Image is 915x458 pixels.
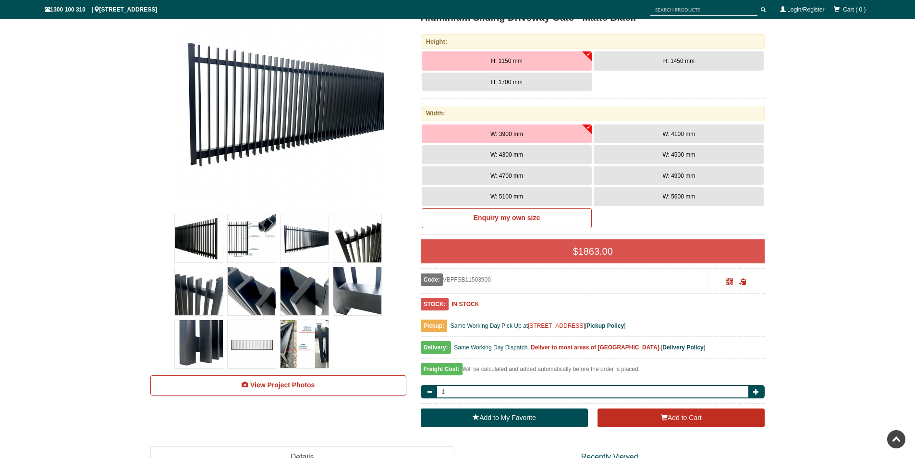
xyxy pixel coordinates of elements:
[333,267,381,315] img: VBFFSB - Ready to Install Fully Welded 65x16mm Vertical Blade - Aluminium Sliding Driveway Gate -...
[175,214,223,262] img: VBFFSB - Ready to Install Fully Welded 65x16mm Vertical Blade - Aluminium Sliding Driveway Gate -...
[662,151,695,158] span: W: 4500 mm
[281,320,329,368] img: VBFFSB - Ready to Install Fully Welded 65x16mm Vertical Blade - Aluminium Sliding Driveway Gate -...
[421,341,451,354] span: Delivery:
[586,322,624,329] a: Pickup Policy
[578,246,613,257] span: 1863.00
[175,320,223,368] img: VBFFSB - Ready to Install Fully Welded 65x16mm Vertical Blade - Aluminium Sliding Driveway Gate -...
[421,363,463,375] span: Freight Cost:
[422,187,592,206] button: W: 5100 mm
[422,73,592,92] button: H: 1700 mm
[491,58,522,64] span: H: 1150 mm
[250,381,315,389] span: View Project Photos
[531,344,661,351] b: Deliver to most areas of [GEOGRAPHIC_DATA].
[490,173,523,179] span: W: 4700 mm
[598,408,765,428] button: Add to Cart
[422,166,592,186] button: W: 4700 mm
[150,375,406,396] a: View Project Photos
[662,193,695,200] span: W: 5600 mm
[421,273,443,286] span: Code:
[421,273,708,286] div: VBFFSB11503900
[421,320,447,332] span: Pickup:
[421,298,449,310] span: STOCK:
[594,51,764,71] button: H: 1450 mm
[528,322,585,329] a: [STREET_ADDRESS]
[787,6,824,13] a: Login/Register
[281,267,329,315] img: VBFFSB - Ready to Install Fully Welded 65x16mm Vertical Blade - Aluminium Sliding Driveway Gate -...
[662,173,695,179] span: W: 4900 mm
[490,151,523,158] span: W: 4300 mm
[490,131,523,137] span: W: 3900 mm
[422,145,592,164] button: W: 4300 mm
[421,106,765,121] div: Width:
[421,34,765,49] div: Height:
[333,214,381,262] img: VBFFSB - Ready to Install Fully Welded 65x16mm Vertical Blade - Aluminium Sliding Driveway Gate -...
[228,267,276,315] img: VBFFSB - Ready to Install Fully Welded 65x16mm Vertical Blade - Aluminium Sliding Driveway Gate -...
[281,214,329,262] img: VBFFSB - Ready to Install Fully Welded 65x16mm Vertical Blade - Aluminium Sliding Driveway Gate -...
[843,6,866,13] span: Cart ( 0 )
[594,166,764,186] button: W: 4900 mm
[175,267,223,315] img: VBFFSB - Ready to Install Fully Welded 65x16mm Vertical Blade - Aluminium Sliding Driveway Gate -...
[421,342,765,359] div: [ ]
[422,124,592,144] button: W: 3900 mm
[228,214,276,262] img: VBFFSB - Ready to Install Fully Welded 65x16mm Vertical Blade - Aluminium Sliding Driveway Gate -...
[451,322,626,329] span: Same Working Day Pick Up at [ ]
[723,201,915,424] iframe: LiveChat chat widget
[594,187,764,206] button: W: 5600 mm
[422,51,592,71] button: H: 1150 mm
[421,408,588,428] a: Add to My Favorite
[650,4,757,16] input: SEARCH PRODUCTS
[422,208,592,228] a: Enquiry my own size
[421,239,765,263] div: $
[663,58,695,64] span: H: 1450 mm
[491,79,522,86] span: H: 1700 mm
[228,320,276,368] img: VBFFSB - Ready to Install Fully Welded 65x16mm Vertical Blade - Aluminium Sliding Driveway Gate -...
[594,124,764,144] button: W: 4100 mm
[662,344,703,351] a: Delivery Policy
[474,214,540,222] b: Enquiry my own size
[454,344,529,351] span: Same Working Day Dispatch.
[594,145,764,164] button: W: 4500 mm
[662,131,695,137] span: W: 4100 mm
[45,6,158,13] span: 1300 100 310 | [STREET_ADDRESS]
[451,301,479,308] b: IN STOCK
[490,193,523,200] span: W: 5100 mm
[421,363,765,380] div: Will be calculated and added automatically before the order is placed.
